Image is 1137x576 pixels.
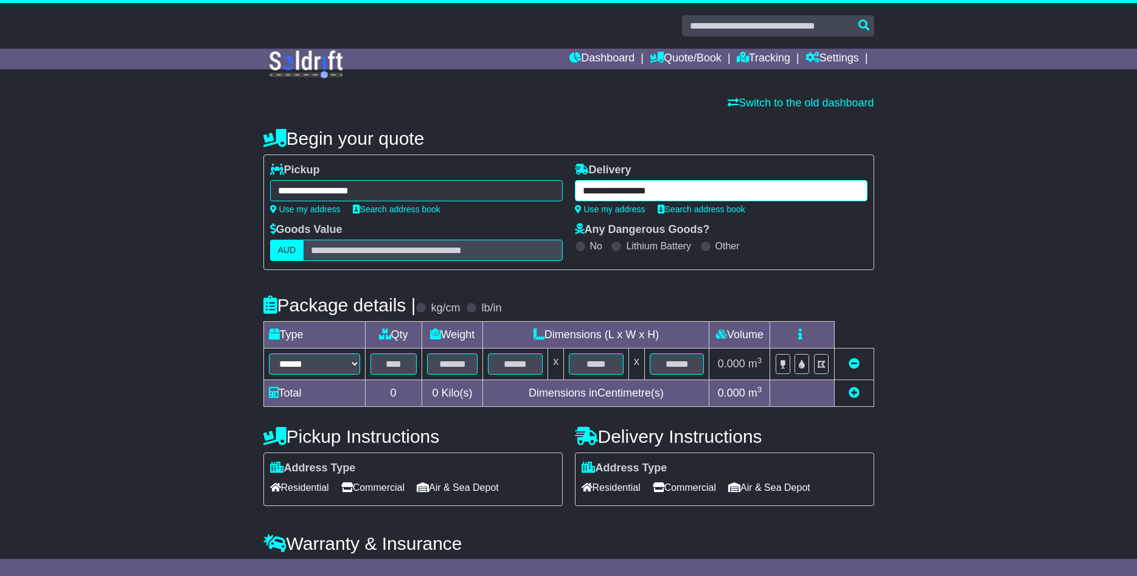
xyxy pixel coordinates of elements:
[626,240,691,252] label: Lithium Battery
[548,349,564,380] td: x
[737,49,790,69] a: Tracking
[728,97,874,109] a: Switch to the old dashboard
[575,223,710,237] label: Any Dangerous Goods?
[481,302,501,315] label: lb/in
[653,478,716,497] span: Commercial
[805,49,859,69] a: Settings
[263,322,365,349] td: Type
[422,322,483,349] td: Weight
[715,240,740,252] label: Other
[422,380,483,407] td: Kilo(s)
[483,380,709,407] td: Dimensions in Centimetre(s)
[365,322,422,349] td: Qty
[341,478,405,497] span: Commercial
[353,204,440,214] a: Search address book
[748,387,762,399] span: m
[569,49,635,69] a: Dashboard
[728,478,810,497] span: Air & Sea Depot
[270,478,329,497] span: Residential
[365,380,422,407] td: 0
[270,462,356,475] label: Address Type
[263,295,416,315] h4: Package details |
[590,240,602,252] label: No
[849,387,860,399] a: Add new item
[748,358,762,370] span: m
[417,478,499,497] span: Air & Sea Depot
[263,533,874,553] h4: Warranty & Insurance
[582,478,641,497] span: Residential
[718,358,745,370] span: 0.000
[263,380,365,407] td: Total
[709,322,770,349] td: Volume
[658,204,745,214] a: Search address book
[270,204,341,214] a: Use my address
[270,223,342,237] label: Goods Value
[582,462,667,475] label: Address Type
[628,349,644,380] td: x
[270,240,304,261] label: AUD
[263,128,874,148] h4: Begin your quote
[757,356,762,365] sup: 3
[718,387,745,399] span: 0.000
[263,426,563,446] h4: Pickup Instructions
[270,164,320,177] label: Pickup
[575,426,874,446] h4: Delivery Instructions
[849,358,860,370] a: Remove this item
[575,164,631,177] label: Delivery
[575,204,645,214] a: Use my address
[483,322,709,349] td: Dimensions (L x W x H)
[432,387,438,399] span: 0
[650,49,721,69] a: Quote/Book
[431,302,460,315] label: kg/cm
[757,385,762,394] sup: 3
